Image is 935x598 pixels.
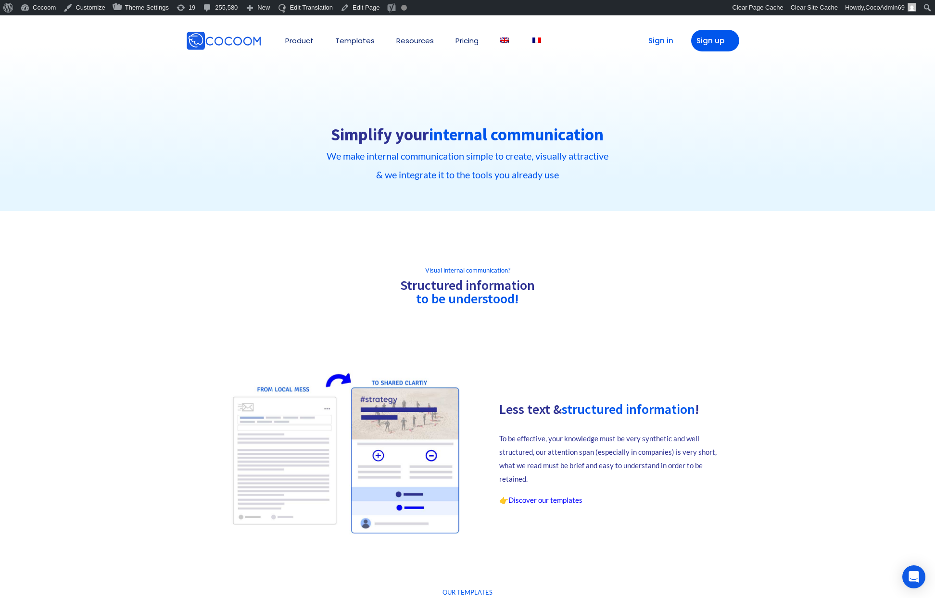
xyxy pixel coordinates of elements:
[429,124,604,145] font: internal communication
[633,30,682,51] a: Sign in
[186,31,261,50] img: Cocoom
[227,363,466,547] img: mail versus visual knowledge
[902,565,925,588] div: Open Intercom Messenger
[290,150,645,162] h5: We make internal communication simple to create, visually attractive
[499,432,732,486] p: To be effective, your knowledge must be very synthetic and well structured, our attention span (e...
[198,267,737,274] h2: Visual internal communication?
[290,169,645,180] h5: & we integrate it to the tools you already use
[732,4,783,11] span: Clear Page Cache
[416,290,519,307] font: to be understood!
[791,4,838,11] span: Clear Site Cache
[290,126,645,143] h1: Simplify your
[198,278,737,305] h2: Structured information
[865,4,905,11] span: CocoAdmin69
[499,402,732,416] h2: Less text & !
[335,37,375,44] a: Templates
[263,40,264,41] img: Cocoom
[396,37,434,44] a: Resources
[277,1,287,15] img: icon16.png
[691,30,739,51] a: Sign up
[532,37,541,43] img: French
[499,496,508,504] span: 👉
[500,37,509,43] img: English
[179,589,756,596] h2: OUR TEMPLATES
[562,400,695,418] font: structured information
[285,37,314,44] a: Product
[508,496,582,504] a: Discover our templates
[455,37,479,44] a: Pricing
